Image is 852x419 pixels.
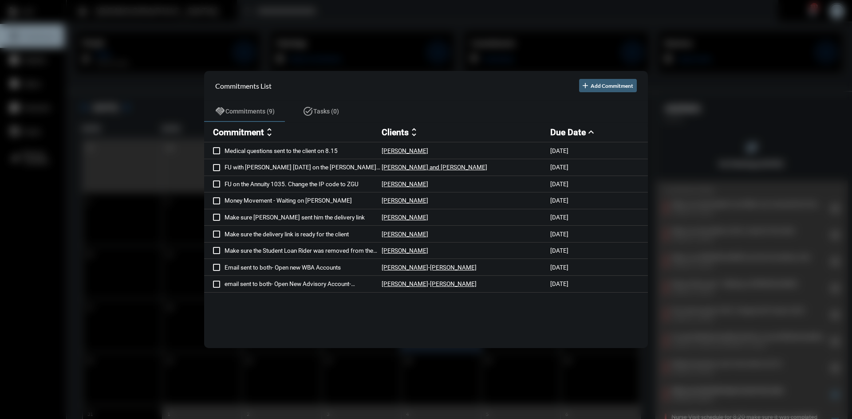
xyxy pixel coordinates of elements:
[382,214,428,221] p: [PERSON_NAME]
[225,197,382,204] p: Money Movement - Waiting on [PERSON_NAME]
[550,147,568,154] p: [DATE]
[550,231,568,238] p: [DATE]
[382,147,428,154] p: [PERSON_NAME]
[225,180,382,188] p: FU on the Annuity 1035. Change the IP code to ZGU
[382,280,428,287] p: [PERSON_NAME]
[215,82,272,90] h2: Commitments List
[581,81,590,90] mat-icon: add
[550,180,568,188] p: [DATE]
[382,127,409,137] h2: Clients
[225,247,382,254] p: Make sure the Student Loan Rider was removed from the policy
[213,127,264,137] h2: Commitment
[409,127,419,137] mat-icon: unfold_more
[579,79,637,92] button: Add Commitment
[550,127,586,137] h2: Due Date
[225,164,382,171] p: FU with [PERSON_NAME] [DATE] on the [PERSON_NAME] [PERSON_NAME] Call
[586,127,596,137] mat-icon: expand_less
[550,164,568,171] p: [DATE]
[430,264,477,271] p: [PERSON_NAME]
[225,264,382,271] p: Email sent to both- Open new WBA Accounts
[225,147,382,154] p: Medical questions sent to the client on 8.15
[382,231,428,238] p: [PERSON_NAME]
[382,180,428,188] p: [PERSON_NAME]
[550,280,568,287] p: [DATE]
[550,247,568,254] p: [DATE]
[430,280,477,287] p: [PERSON_NAME]
[382,264,428,271] p: [PERSON_NAME]
[382,164,487,171] p: [PERSON_NAME] and [PERSON_NAME]
[550,197,568,204] p: [DATE]
[225,108,275,115] span: Commitments (9)
[428,280,430,287] p: -
[550,264,568,271] p: [DATE]
[303,106,313,117] mat-icon: task_alt
[382,197,428,204] p: [PERSON_NAME]
[313,108,339,115] span: Tasks (0)
[215,106,225,117] mat-icon: handshake
[428,264,430,271] p: -
[225,231,382,238] p: Make sure the delivery link is ready for the client
[225,214,382,221] p: Make sure [PERSON_NAME] sent him the delivery link
[225,280,382,287] p: email sent to both- Open New Advisory Account- TUF681988
[264,127,275,137] mat-icon: unfold_more
[382,247,428,254] p: [PERSON_NAME]
[550,214,568,221] p: [DATE]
